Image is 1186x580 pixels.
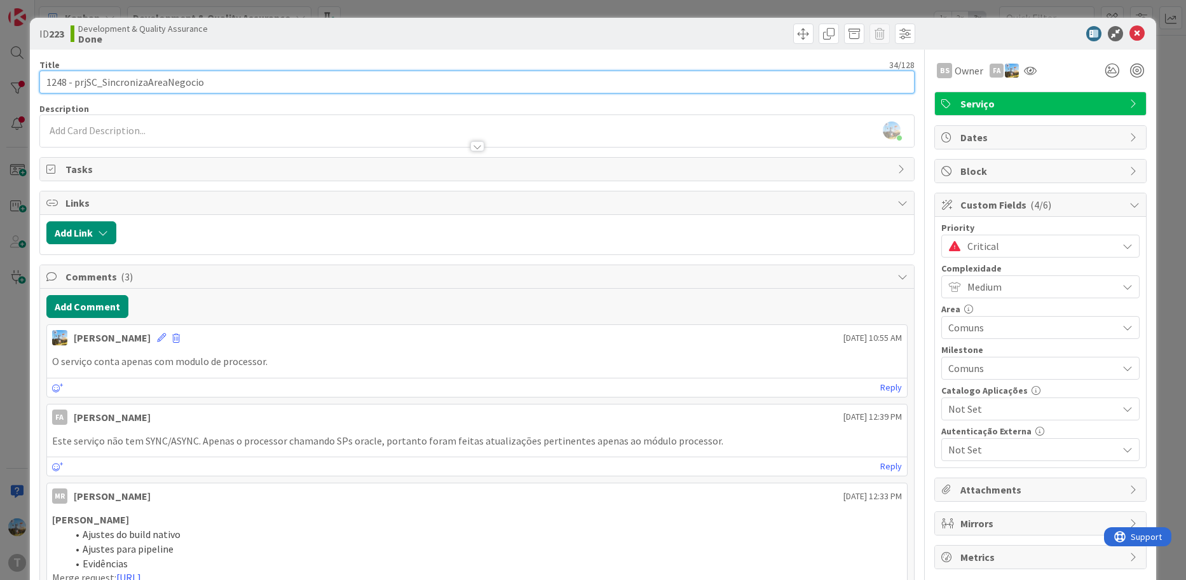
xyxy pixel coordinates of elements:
[74,410,151,425] div: [PERSON_NAME]
[83,557,128,570] span: Evidências
[39,103,89,114] span: Description
[880,380,902,396] a: Reply
[121,270,133,283] span: ( 3 )
[78,24,208,34] span: Development & Quality Assurance
[948,319,1111,336] span: Comuns
[74,330,151,345] div: [PERSON_NAME]
[83,528,181,541] span: Ajustes do build nativo
[948,400,1111,418] span: Not Set
[52,330,67,345] img: DG
[46,221,116,244] button: Add Link
[83,542,174,555] span: Ajustes para pipeline
[843,331,902,345] span: [DATE] 10:55 AM
[941,345,1140,354] div: Milestone
[1005,64,1019,78] img: DG
[39,71,915,93] input: type card name here...
[52,513,129,526] strong: [PERSON_NAME]
[65,195,892,211] span: Links
[49,27,64,40] b: 223
[990,64,1004,78] div: FA
[880,459,902,474] a: Reply
[960,482,1123,497] span: Attachments
[46,295,128,318] button: Add Comment
[843,490,902,503] span: [DATE] 12:33 PM
[1030,198,1051,211] span: ( 4/6 )
[843,410,902,424] span: [DATE] 12:39 PM
[967,237,1111,255] span: Critical
[941,427,1140,436] div: Autenticação Externa
[52,410,67,425] div: FA
[941,223,1140,232] div: Priority
[52,434,903,448] p: Este serviço não tem SYNC/ASYNC. Apenas o processor chamando SPs oracle, portanto foram feitas at...
[78,34,208,44] b: Done
[960,516,1123,531] span: Mirrors
[52,488,67,504] div: MR
[65,162,892,177] span: Tasks
[937,63,952,78] div: BS
[960,130,1123,145] span: Dates
[955,63,983,78] span: Owner
[948,359,1111,377] span: Comuns
[960,163,1123,179] span: Block
[960,96,1123,111] span: Serviço
[52,354,903,369] p: O serviço conta apenas com modulo de processor.
[64,59,915,71] div: 34 / 128
[967,278,1111,296] span: Medium
[39,26,64,41] span: ID
[27,2,58,17] span: Support
[39,59,60,71] label: Title
[960,197,1123,212] span: Custom Fields
[941,264,1140,273] div: Complexidade
[960,549,1123,565] span: Metrics
[65,269,892,284] span: Comments
[74,488,151,504] div: [PERSON_NAME]
[941,386,1140,395] div: Catalogo Aplicações
[941,305,1140,314] div: Area
[883,121,901,139] img: rbRSAc01DXEKpQIPCc1LpL06ElWUjD6K.png
[948,441,1111,459] span: Not Set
